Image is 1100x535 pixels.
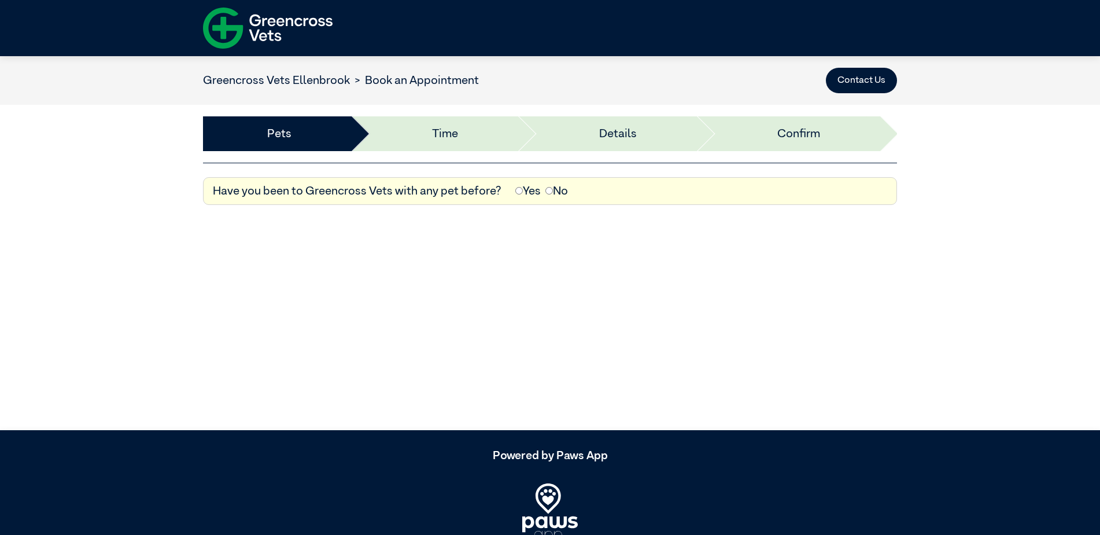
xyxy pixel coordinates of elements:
[203,75,350,86] a: Greencross Vets Ellenbrook
[203,3,333,53] img: f-logo
[203,449,897,463] h5: Powered by Paws App
[350,72,479,89] li: Book an Appointment
[267,125,291,142] a: Pets
[203,72,479,89] nav: breadcrumb
[515,182,541,200] label: Yes
[545,187,553,195] input: No
[213,182,501,200] label: Have you been to Greencross Vets with any pet before?
[826,68,897,93] button: Contact Us
[515,187,523,195] input: Yes
[545,182,568,200] label: No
